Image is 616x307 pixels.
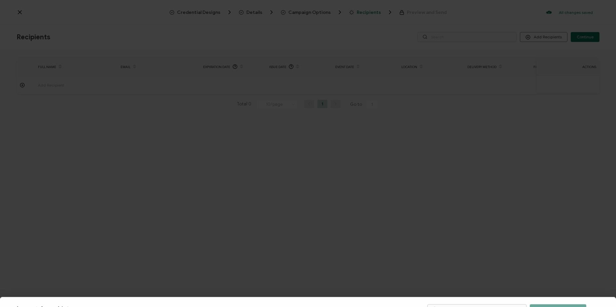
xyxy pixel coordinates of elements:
iframe: Chat Widget [583,275,616,307]
input: Search [427,29,526,39]
button: Import 0 Recipients [530,29,586,39]
span: Import from Lists [17,30,73,38]
span: Import 0 Recipients [536,31,580,36]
